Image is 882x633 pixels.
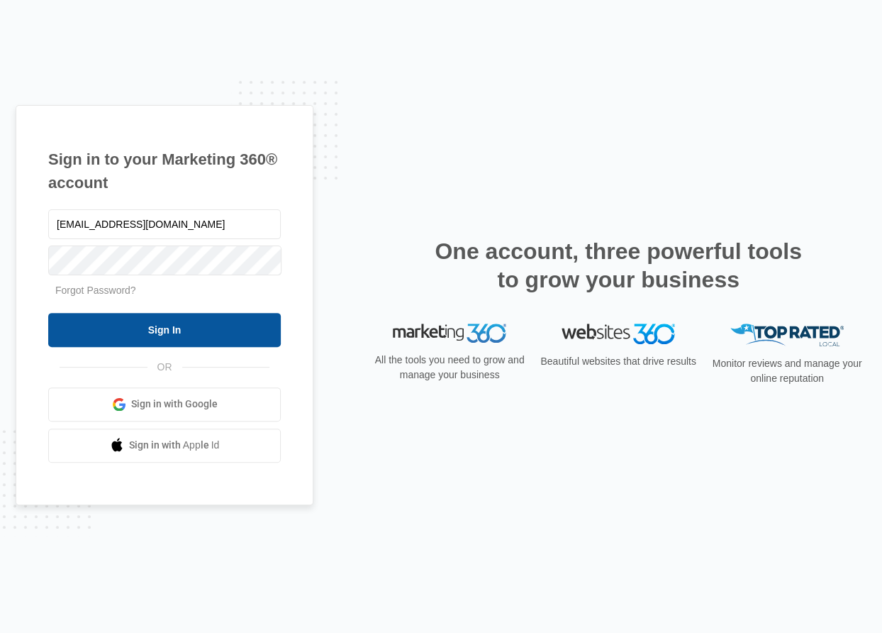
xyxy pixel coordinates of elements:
[48,209,281,239] input: Email
[562,324,675,344] img: Websites 360
[48,429,281,463] a: Sign in with Apple Id
[730,324,844,347] img: Top Rated Local
[55,285,136,296] a: Forgot Password?
[147,360,182,375] span: OR
[539,354,698,369] p: Beautiful websites that drive results
[48,387,281,422] a: Sign in with Google
[393,324,506,343] img: Marketing 360
[708,356,866,386] p: Monitor reviews and manage your online reputation
[129,438,220,453] span: Sign in with Apple Id
[370,353,529,382] p: All the tools you need to grow and manage your business
[48,148,281,194] h1: Sign in to your Marketing 360® account
[48,313,281,347] input: Sign In
[430,237,806,294] h2: One account, three powerful tools to grow your business
[131,397,218,412] span: Sign in with Google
